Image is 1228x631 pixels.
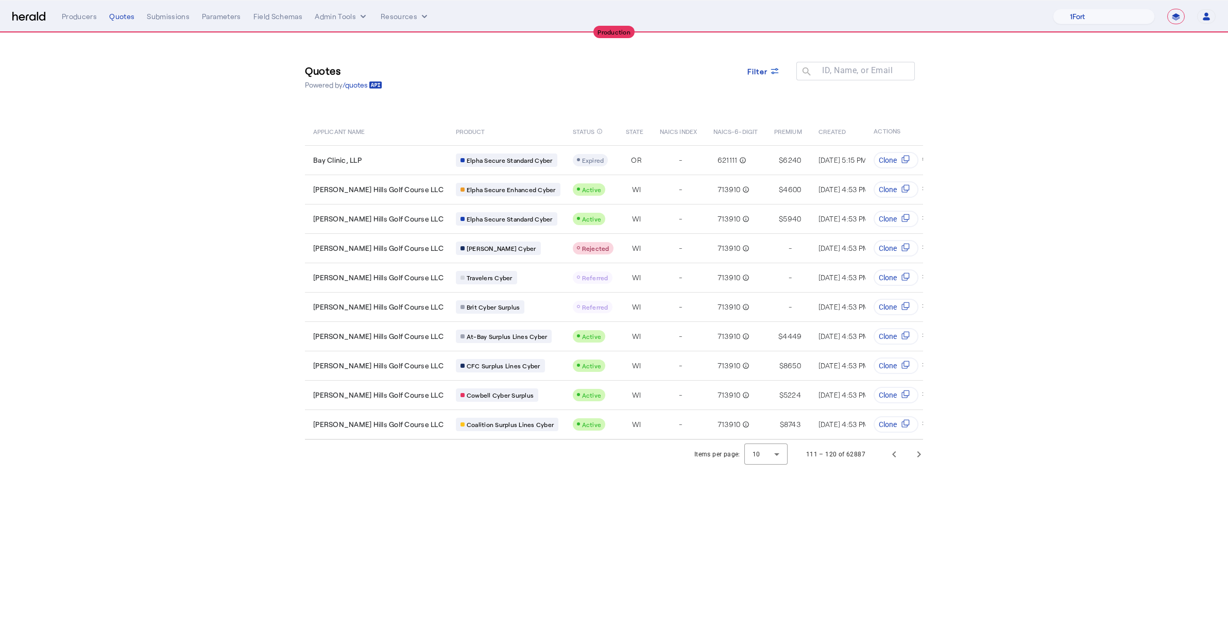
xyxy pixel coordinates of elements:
[740,214,749,224] mat-icon: info_outline
[818,390,869,399] span: [DATE] 4:53 PM
[740,331,749,342] mat-icon: info_outline
[679,331,682,342] span: -
[596,126,603,137] mat-icon: info_outline
[740,302,749,312] mat-icon: info_outline
[783,214,801,224] span: 5940
[253,11,303,22] div: Field Schemas
[467,303,520,311] span: Brit Cyber Surplus
[582,421,602,428] span: Active
[718,331,741,342] span: 713910
[779,155,783,165] span: $
[582,333,602,340] span: Active
[780,419,784,430] span: $
[467,420,554,429] span: Coalition Surplus Lines Cyber
[740,272,749,283] mat-icon: info_outline
[313,272,444,283] span: [PERSON_NAME] Hills Golf Course LLC
[879,302,897,312] span: Clone
[874,240,919,257] button: Clone
[874,269,919,286] button: Clone
[202,11,241,22] div: Parameters
[632,390,641,400] span: WI
[660,126,697,136] span: NAICS INDEX
[818,214,869,223] span: [DATE] 4:53 PM
[879,331,897,342] span: Clone
[632,243,641,253] span: WI
[879,361,897,371] span: Clone
[62,11,97,22] div: Producers
[783,155,801,165] span: 6240
[694,449,740,459] div: Items per page:
[874,152,919,168] button: Clone
[632,272,641,283] span: WI
[874,387,919,403] button: Clone
[747,66,768,77] span: Filter
[582,245,609,252] span: Rejected
[313,302,444,312] span: [PERSON_NAME] Hills Golf Course LLC
[739,62,789,80] button: Filter
[718,302,741,312] span: 713910
[313,390,444,400] span: [PERSON_NAME] Hills Golf Course LLC
[740,243,749,253] mat-icon: info_outline
[879,155,897,165] span: Clone
[718,419,741,430] span: 713910
[737,155,746,165] mat-icon: info_outline
[718,184,741,195] span: 713910
[632,331,641,342] span: WI
[818,156,867,164] span: [DATE] 5:15 PM
[679,361,682,371] span: -
[467,274,513,282] span: Travelers Cyber
[782,331,801,342] span: 4449
[467,332,548,340] span: At-Bay Surplus Lines Cyber
[381,11,430,22] button: Resources dropdown menu
[779,390,783,400] span: $
[313,331,444,342] span: [PERSON_NAME] Hills Golf Course LLC
[822,65,893,75] mat-label: ID, Name, or Email
[582,274,608,281] span: Referred
[456,126,485,136] span: PRODUCT
[632,184,641,195] span: WI
[779,184,783,195] span: $
[713,126,758,136] span: NAICS-6-DIGIT
[874,416,919,433] button: Clone
[789,272,792,283] span: -
[879,214,897,224] span: Clone
[740,361,749,371] mat-icon: info_outline
[679,419,682,430] span: -
[313,126,365,136] span: APPLICANT NAME
[679,243,682,253] span: -
[740,419,749,430] mat-icon: info_outline
[631,155,642,165] span: OR
[718,243,741,253] span: 713910
[866,116,924,145] th: ACTIONS
[313,243,444,253] span: [PERSON_NAME] Hills Golf Course LLC
[778,331,782,342] span: $
[582,215,602,223] span: Active
[582,186,602,193] span: Active
[582,303,608,311] span: Referred
[313,361,444,371] span: [PERSON_NAME] Hills Golf Course LLC
[818,244,869,252] span: [DATE] 4:53 PM
[467,156,553,164] span: Elpha Secure Standard Cyber
[740,390,749,400] mat-icon: info_outline
[789,243,792,253] span: -
[818,420,869,429] span: [DATE] 4:53 PM
[305,63,382,78] h3: Quotes
[679,155,682,165] span: -
[632,302,641,312] span: WI
[874,299,919,315] button: Clone
[818,273,869,282] span: [DATE] 4:53 PM
[718,390,741,400] span: 713910
[818,302,869,311] span: [DATE] 4:53 PM
[467,215,553,223] span: Elpha Secure Standard Cyber
[783,361,801,371] span: 8650
[626,126,643,136] span: STATE
[879,419,897,430] span: Clone
[740,184,749,195] mat-icon: info_outline
[818,126,846,136] span: CREATED
[313,155,362,165] span: Bay Clinic, LLP
[718,272,741,283] span: 713910
[305,116,1080,440] table: Table view of all quotes submitted by your platform
[679,390,682,400] span: -
[774,126,802,136] span: PREMIUM
[573,126,595,136] span: STATUS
